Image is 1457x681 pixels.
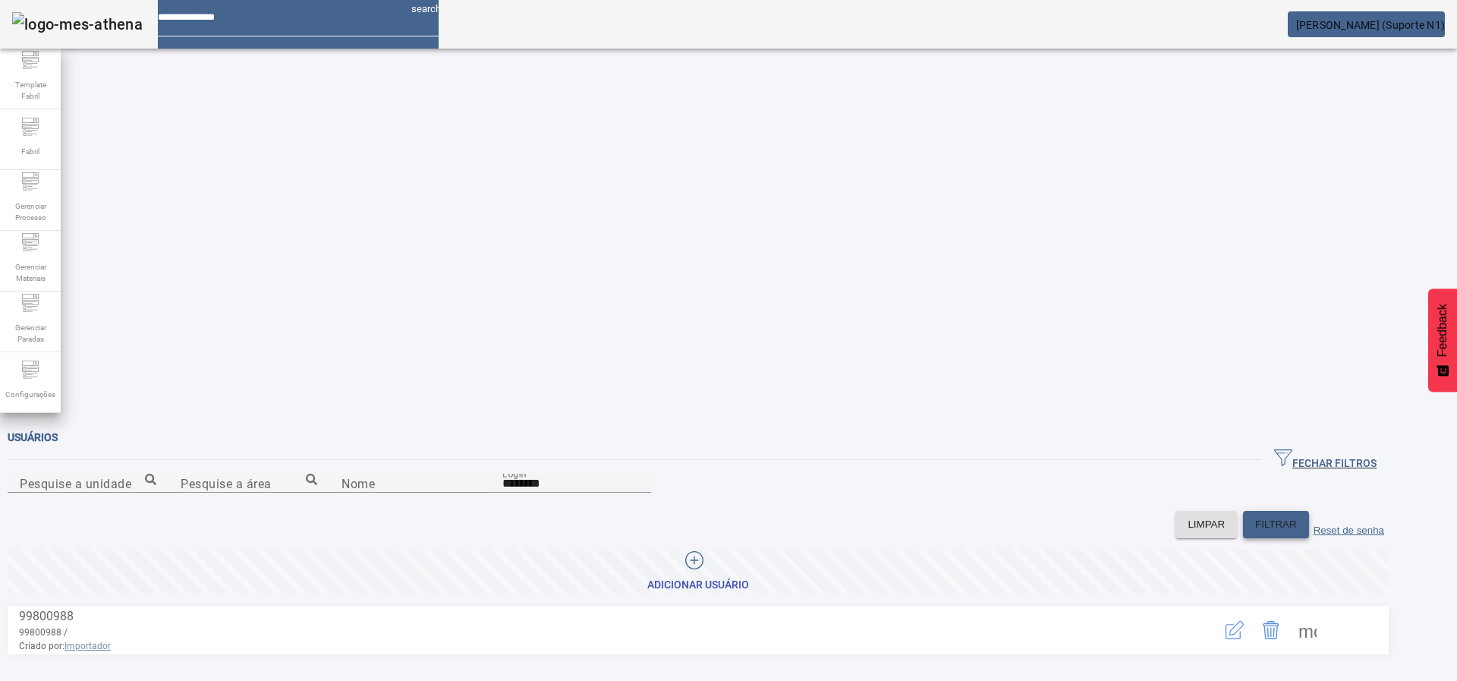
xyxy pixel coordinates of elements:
[1274,449,1377,471] span: FECHAR FILTROS
[1175,511,1237,538] button: LIMPAR
[1289,612,1326,648] button: Mais
[181,476,272,490] mat-label: Pesquise a área
[8,431,58,443] span: Usuários
[1428,288,1457,392] button: Feedback - Mostrar pesquisa
[65,641,111,651] span: Importador
[17,141,44,162] span: Fabril
[1309,511,1389,538] button: Reset de senha
[1436,304,1449,357] span: Feedback
[19,627,68,638] span: 99800988 /
[1255,517,1297,532] span: FILTRAR
[8,317,53,349] span: Gerenciar Paradas
[12,12,143,36] img: logo-mes-athena
[1262,446,1389,474] button: FECHAR FILTROS
[181,474,317,493] input: Number
[1296,19,1446,31] span: [PERSON_NAME] (Suporte N1)
[1188,517,1225,532] span: LIMPAR
[8,257,53,288] span: Gerenciar Materiais
[502,468,527,478] mat-label: Login
[1253,612,1289,648] button: Delete
[19,639,1157,653] span: Criado por:
[8,550,1389,594] button: Adicionar Usuário
[341,476,375,490] mat-label: Nome
[8,196,53,228] span: Gerenciar Processo
[1,384,60,405] span: Configurações
[1243,511,1309,538] button: FILTRAR
[20,474,156,493] input: Number
[8,74,53,106] span: Template Fabril
[19,609,74,623] span: 99800988
[1314,525,1384,536] label: Reset de senha
[647,578,749,593] div: Adicionar Usuário
[20,476,131,490] mat-label: Pesquise a unidade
